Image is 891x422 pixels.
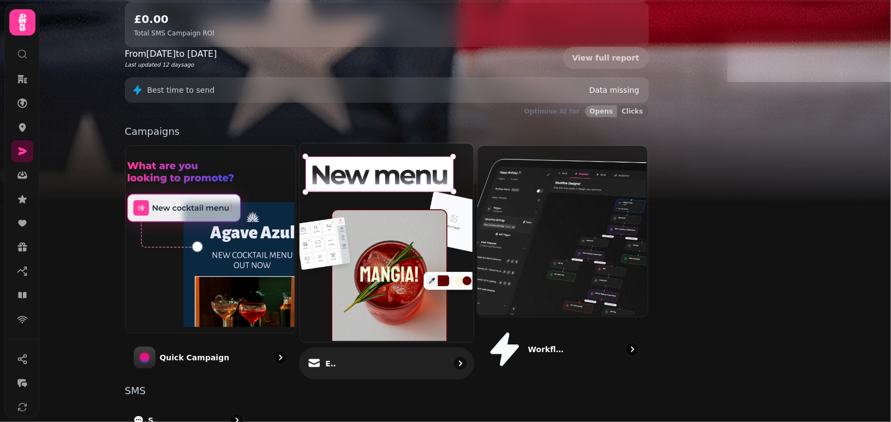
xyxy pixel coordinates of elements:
p: Email [325,358,336,368]
p: Workflows (beta) [528,344,564,355]
img: Quick Campaign [124,145,295,332]
p: Quick Campaign [160,352,230,363]
button: Clicks [617,105,648,117]
p: Optimise AI for [524,107,580,116]
p: Campaigns [125,127,649,136]
button: Opens [585,105,618,117]
a: Quick CampaignQuick Campaign [125,145,297,377]
p: SMS [125,386,649,396]
p: Last updated 12 days ago [125,61,217,69]
h2: £0.00 [134,11,214,27]
a: Workflows (beta)Workflows (beta) [477,145,649,377]
span: Opens [590,108,613,115]
span: Clicks [621,108,643,115]
a: View full report [563,47,649,69]
p: Data missing [589,85,639,96]
img: Email [298,142,473,341]
img: Workflows (beta) [476,145,647,316]
a: EmailEmail [299,143,474,379]
p: Best time to send [147,85,215,96]
p: From [DATE] to [DATE] [125,47,217,61]
p: Total SMS Campaign ROI [134,29,214,38]
svg: go to [275,352,286,363]
svg: go to [455,358,465,368]
svg: go to [627,344,638,355]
